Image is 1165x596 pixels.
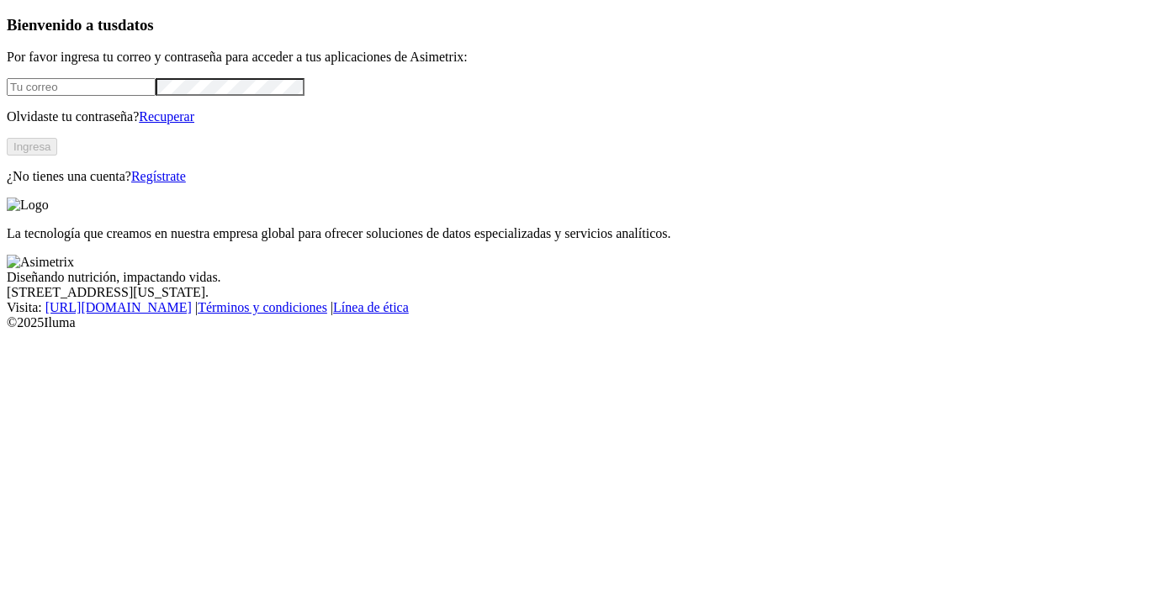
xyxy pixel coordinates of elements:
[7,285,1158,300] div: [STREET_ADDRESS][US_STATE].
[118,16,154,34] span: datos
[139,109,194,124] a: Recuperar
[7,109,1158,124] p: Olvidaste tu contraseña?
[7,198,49,213] img: Logo
[7,138,57,156] button: Ingresa
[7,315,1158,330] div: © 2025 Iluma
[7,255,74,270] img: Asimetrix
[45,300,192,314] a: [URL][DOMAIN_NAME]
[7,16,1158,34] h3: Bienvenido a tus
[333,300,409,314] a: Línea de ética
[7,169,1158,184] p: ¿No tienes una cuenta?
[7,50,1158,65] p: Por favor ingresa tu correo y contraseña para acceder a tus aplicaciones de Asimetrix:
[7,226,1158,241] p: La tecnología que creamos en nuestra empresa global para ofrecer soluciones de datos especializad...
[7,270,1158,285] div: Diseñando nutrición, impactando vidas.
[7,300,1158,315] div: Visita : | |
[131,169,186,183] a: Regístrate
[7,78,156,96] input: Tu correo
[198,300,327,314] a: Términos y condiciones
